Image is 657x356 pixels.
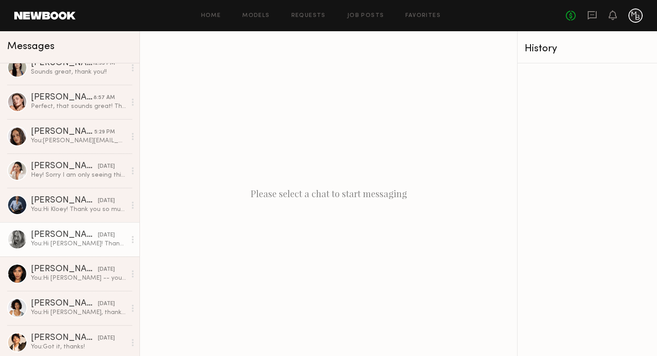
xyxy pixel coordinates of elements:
[525,44,650,54] div: History
[98,300,115,308] div: [DATE]
[98,265,115,274] div: [DATE]
[31,196,98,205] div: [PERSON_NAME]
[31,343,126,351] div: You: Got it, thanks!
[31,171,126,179] div: Hey! Sorry I am only seeing this now. I am definitely interested. Is the shoot a few days?
[98,197,115,205] div: [DATE]
[31,308,126,317] div: You: Hi [PERSON_NAME], thank you for the update. We will send the tape over to our casting team a...
[291,13,326,19] a: Requests
[405,13,441,19] a: Favorites
[31,205,126,214] div: You: Hi Kloey! Thank you so much for attending/submitting your self-tape — we loved your look! We...
[31,128,94,137] div: [PERSON_NAME]
[31,274,126,282] div: You: Hi [PERSON_NAME] -- you can send a self-tape to [PERSON_NAME][EMAIL_ADDRESS][DOMAIN_NAME].
[31,162,98,171] div: [PERSON_NAME]
[98,231,115,240] div: [DATE]
[7,41,55,52] span: Messages
[201,13,221,19] a: Home
[31,334,98,343] div: [PERSON_NAME]
[31,299,98,308] div: [PERSON_NAME]
[242,13,270,19] a: Models
[31,102,126,111] div: Perfect, that sounds great! Thanks 😊
[31,265,98,274] div: [PERSON_NAME]
[93,94,115,102] div: 8:57 AM
[98,334,115,343] div: [DATE]
[31,240,126,248] div: You: Hi [PERSON_NAME]! Thank you so much for submitting your self-tape — we loved your look! We’d...
[93,59,115,68] div: 12:35 PM
[31,68,126,76] div: Sounds great, thank you!!
[140,31,517,356] div: Please select a chat to start messaging
[31,59,93,68] div: [PERSON_NAME]
[31,137,126,145] div: You: [PERSON_NAME][EMAIL_ADDRESS][DOMAIN_NAME] is great
[31,231,98,240] div: [PERSON_NAME]
[347,13,384,19] a: Job Posts
[94,128,115,137] div: 5:29 PM
[98,162,115,171] div: [DATE]
[31,93,93,102] div: [PERSON_NAME]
